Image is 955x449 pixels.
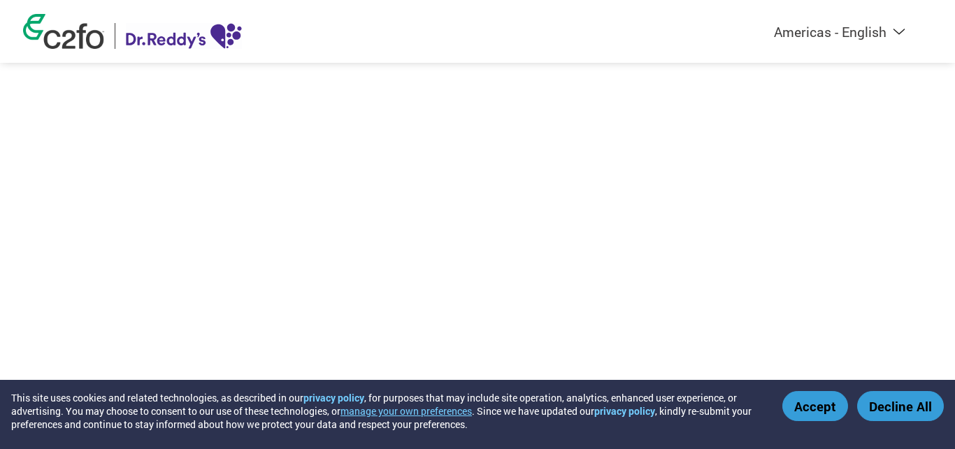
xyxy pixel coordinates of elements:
[23,14,104,49] img: c2fo logo
[11,391,762,431] div: This site uses cookies and related technologies, as described in our , for purposes that may incl...
[340,404,472,418] button: manage your own preferences
[126,23,242,49] img: Dr. Reddy’s
[594,404,655,418] a: privacy policy
[857,391,944,421] button: Decline All
[303,391,364,404] a: privacy policy
[782,391,848,421] button: Accept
